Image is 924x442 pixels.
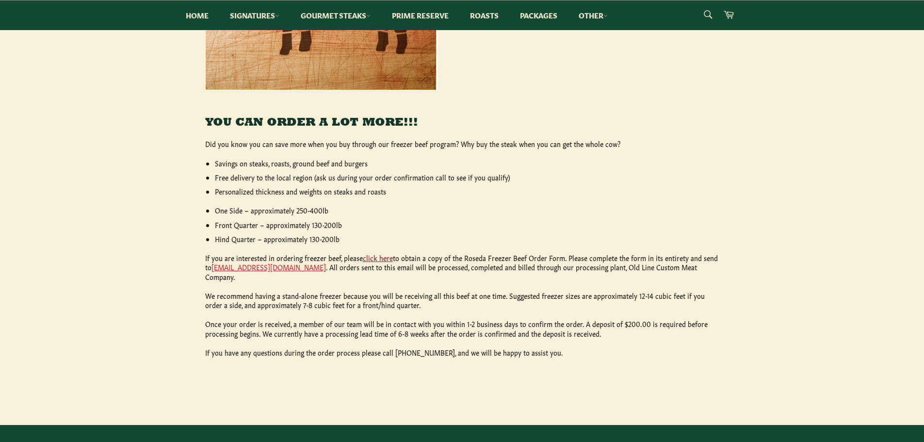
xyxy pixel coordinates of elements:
a: Home [176,0,218,30]
a: Other [569,0,617,30]
p: If you have any questions during the order process please call [PHONE_NUMBER], and we will be hap... [205,348,719,357]
h3: YOU CAN ORDER A LOT MORE!!! [205,115,719,131]
a: Prime Reserve [382,0,458,30]
li: Hind Quarter – approximately 130-200lb [215,234,719,244]
li: Free delivery to the local region (ask us during your order confirmation call to see if you qualify) [215,173,719,182]
p: Did you know you can save more when you buy through our freezer beef program? Why buy the steak w... [205,139,719,148]
p: If you are interested in ordering freezer beef, please to obtain a copy of the Roseda Freezer Bee... [205,253,719,281]
a: Packages [510,0,567,30]
li: Savings on steaks, roasts, ground beef and burgers [215,159,719,168]
a: Signatures [220,0,289,30]
a: [EMAIL_ADDRESS][DOMAIN_NAME] [211,262,326,272]
li: One Side – approximately 250-400lb [215,206,719,215]
a: Gourmet Steaks [291,0,380,30]
a: click here [363,253,393,262]
p: Once your order is received, a member of our team will be in contact with you within 1-2 business... [205,319,719,338]
li: Personalized thickness and weights on steaks and roasts [215,187,719,196]
li: Front Quarter – approximately 130-200lb [215,220,719,229]
p: We recommend having a stand-alone freezer because you will be receiving all this beef at one time... [205,291,719,310]
a: Roasts [460,0,508,30]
